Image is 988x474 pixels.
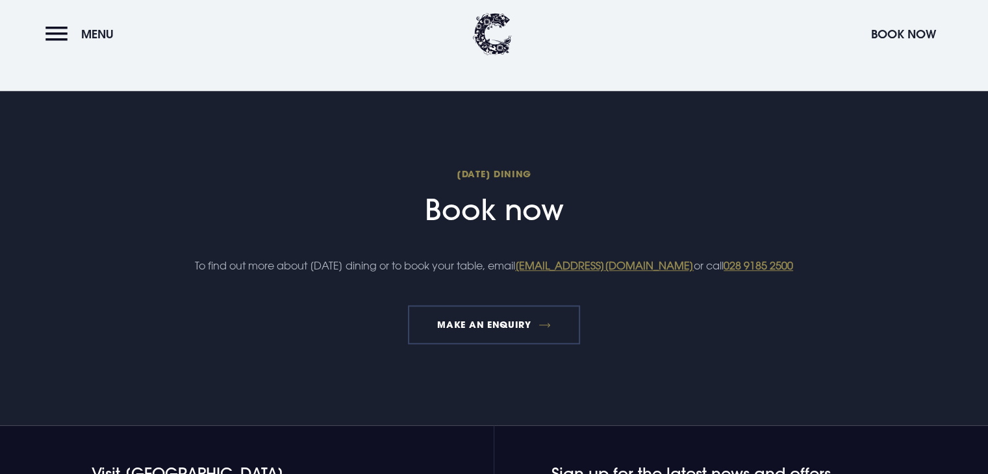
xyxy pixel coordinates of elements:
[515,259,694,272] a: [EMAIL_ADDRESS][DOMAIN_NAME]
[45,20,120,48] button: Menu
[724,259,793,272] a: 028 9185 2500
[81,27,114,42] span: Menu
[184,168,803,180] span: [DATE] Dining
[473,13,512,55] img: Clandeboye Lodge
[865,20,943,48] button: Book Now
[184,168,803,227] h2: Book now
[408,305,580,344] a: MAKE AN ENQUIRY
[184,256,803,275] p: To find out more about [DATE] dining or to book your table, email or call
